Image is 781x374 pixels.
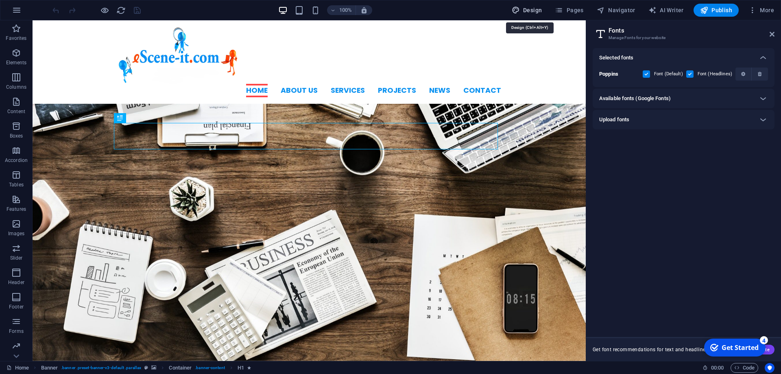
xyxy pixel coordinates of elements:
i: This element is a customizable preset [144,365,148,370]
label: Font (Default) [654,69,683,79]
span: Navigator [597,6,635,14]
p: Footer [9,304,24,310]
span: More [748,6,774,14]
h6: Session time [702,363,724,373]
a: Click to cancel selection. Double-click to open Pages [7,363,29,373]
button: Navigator [593,4,639,17]
span: Pages [555,6,583,14]
span: AI Writer [648,6,684,14]
h6: 100% [339,5,352,15]
button: More [745,4,777,17]
span: 00 00 [711,363,724,373]
button: Pages [552,4,587,17]
i: This element contains a background [151,365,156,370]
h6: Selected fonts [599,53,633,63]
h6: Available fonts (Google Fonts) [599,94,671,103]
button: Usercentrics [765,363,774,373]
span: Get font recommendations for text and headlines. [593,346,709,353]
span: Click to select. Double-click to edit [41,363,58,373]
p: Elements [6,59,27,66]
p: Favorites [6,35,26,42]
span: . banner-content [195,363,225,373]
button: Click here to leave preview mode and continue editing [100,5,109,15]
label: Font (Headlines) [698,69,732,79]
button: Design [508,4,545,17]
p: Tables [9,182,24,188]
p: Content [7,108,25,115]
p: Boxes [10,133,23,139]
div: 4 [58,1,66,9]
div: Available fonts (Google Fonts) [593,89,774,108]
div: Get Started 4 items remaining, 20% complete [2,3,64,21]
p: Forms [9,328,24,335]
span: Publish [700,6,732,14]
p: Header [8,279,24,286]
p: Features [7,206,26,212]
p: Images [8,230,25,237]
h2: Fonts [609,27,774,34]
div: Get Started [20,8,57,17]
nav: breadcrumb [41,363,251,373]
button: 100% [327,5,356,15]
span: Design [512,6,542,14]
i: Element contains an animation [247,365,251,370]
button: Publish [694,4,739,17]
button: Code [731,363,758,373]
p: Accordion [5,157,28,164]
span: . banner .preset-banner-v3-default .parallax [61,363,141,373]
span: Click to select. Double-click to edit [169,363,192,373]
span: : [717,365,718,371]
button: reload [116,5,126,15]
p: Slider [10,255,23,261]
div: Upload fonts [593,110,774,129]
h6: Upload fonts [599,115,629,125]
button: AI Writer [645,4,687,17]
span: Click to select. Double-click to edit [238,363,244,373]
i: Reload page [116,6,126,15]
span: Code [734,363,755,373]
b: Poppins [599,71,618,77]
p: Columns [6,84,26,90]
div: Selected fonts [593,48,774,68]
h3: Manage Fonts for your website [609,34,758,42]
